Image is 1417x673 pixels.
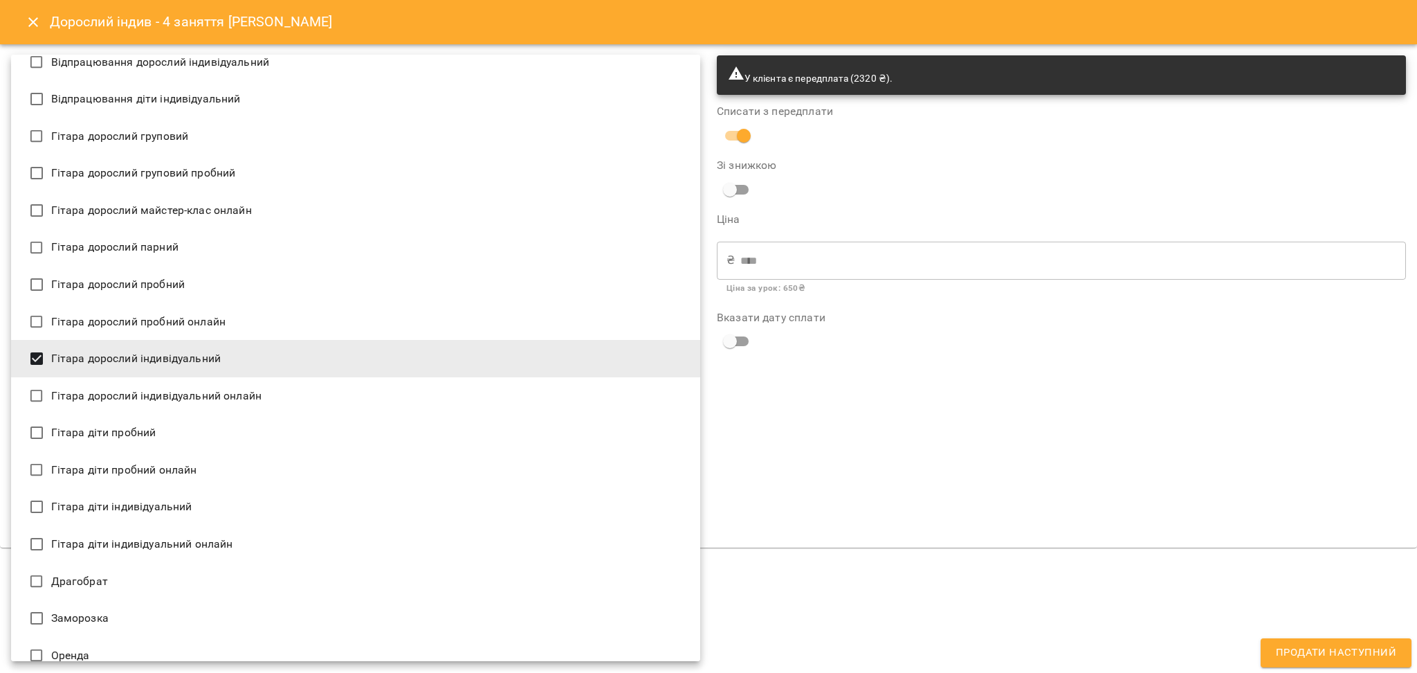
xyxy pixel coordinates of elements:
[11,563,700,600] li: Драгобрат
[11,266,700,303] li: Гітара дорослий пробний
[11,451,700,489] li: Гітара діти пробний онлайн
[11,80,700,118] li: Відпрацювання діти індивідуальний
[11,377,700,415] li: Гітара дорослий індивідуальний онлайн
[11,192,700,229] li: Гітара дорослий майстер-клас онлайн
[11,526,700,563] li: Гітара діти індивідуальний онлайн
[11,600,700,637] li: Заморозка
[11,303,700,341] li: Гітара дорослий пробний онлайн
[11,118,700,155] li: Гітара дорослий груповий
[11,414,700,451] li: Гітара діти пробний
[11,340,700,377] li: Гітара дорослий індивідуальний
[11,154,700,192] li: Гітара дорослий груповий пробний
[11,229,700,267] li: Гітара дорослий парний
[11,44,700,81] li: Відпрацювання дорослий індивідуальний
[11,488,700,526] li: Гітара діти індивідуальний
